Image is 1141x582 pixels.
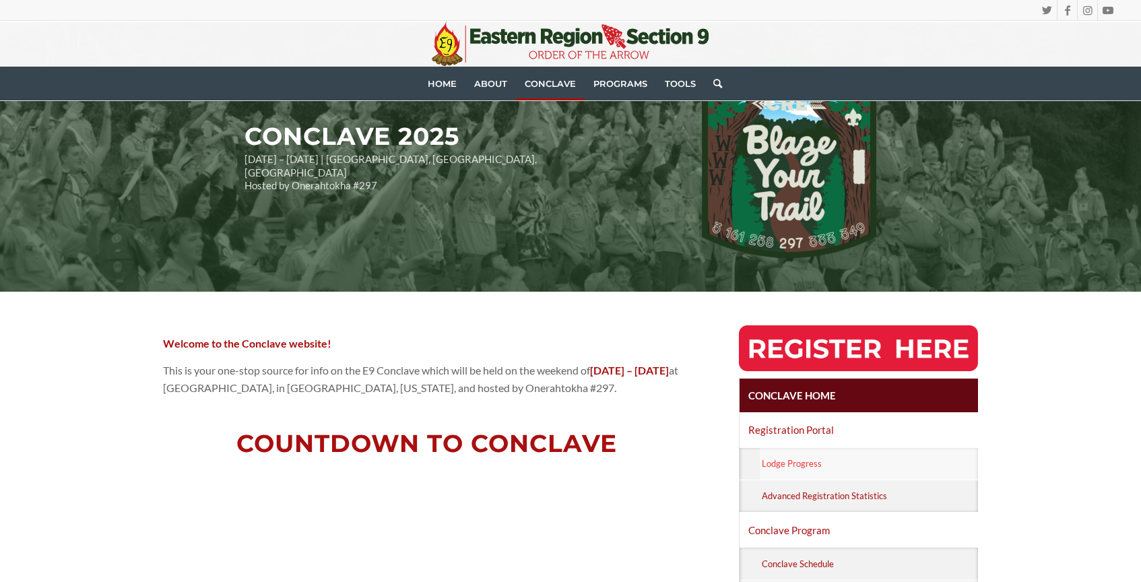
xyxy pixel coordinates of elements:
[428,78,457,89] span: Home
[163,362,690,397] p: This is your one-stop source for info on the E9 Conclave which will be held on the weekend of at ...
[590,364,669,377] strong: [DATE] – [DATE]
[244,153,632,193] p: [DATE] – [DATE] | [GEOGRAPHIC_DATA], [GEOGRAPHIC_DATA], [GEOGRAPHIC_DATA] Hosted by Onerahtokha #297
[525,78,576,89] span: Conclave
[739,325,978,371] img: RegisterHereButton
[702,56,876,258] img: 2025 Conclave Logo
[419,67,465,100] a: Home
[705,67,722,100] a: Search
[760,480,978,512] a: Advanced Registration Statistics
[465,67,516,100] a: About
[760,548,978,579] a: Conclave Schedule
[593,78,647,89] span: Programs
[163,337,331,350] strong: Welcome to the Conclave website!
[740,379,978,412] a: Conclave Home
[585,67,656,100] a: Programs
[163,430,690,457] h2: COUNTDOWN TO CONCLAVE
[656,67,705,100] a: Tools
[244,123,632,150] h2: CONCLAVE 2025
[760,448,978,480] a: Lodge Progress
[516,67,585,100] a: Conclave
[740,413,978,447] a: Registration Portal
[665,78,696,89] span: Tools
[474,78,507,89] span: About
[740,513,978,547] a: Conclave Program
